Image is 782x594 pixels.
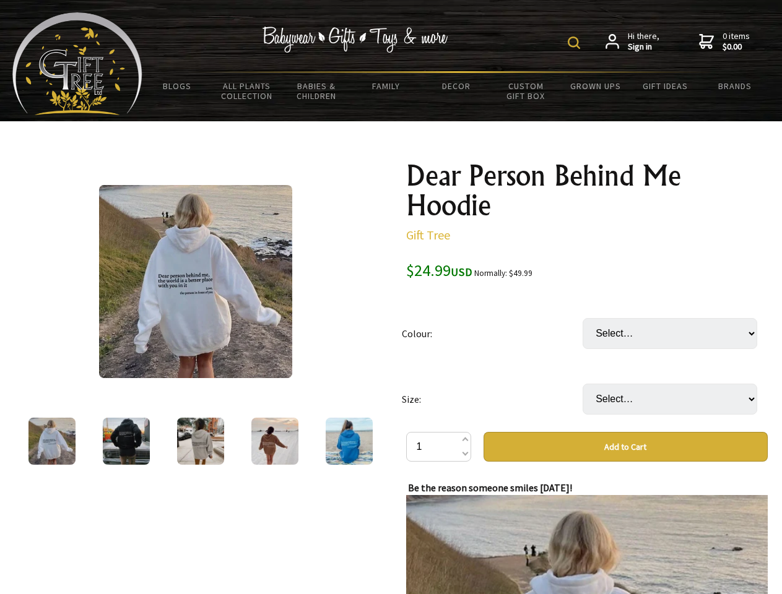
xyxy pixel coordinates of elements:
[451,265,472,279] span: USD
[723,30,750,53] span: 0 items
[560,73,630,99] a: Grown Ups
[474,268,532,278] small: Normally: $49.99
[99,185,292,378] img: Dear Person Behind Me Hoodie
[28,418,76,465] img: Dear Person Behind Me Hoodie
[568,37,580,49] img: product search
[723,41,750,53] strong: $0.00
[177,418,224,465] img: Dear Person Behind Me Hoodie
[630,73,700,99] a: Gift Ideas
[484,432,768,462] button: Add to Cart
[12,12,142,115] img: Babyware - Gifts - Toys and more...
[142,73,212,99] a: BLOGS
[326,418,373,465] img: Dear Person Behind Me Hoodie
[103,418,150,465] img: Dear Person Behind Me Hoodie
[406,161,768,220] h1: Dear Person Behind Me Hoodie
[421,73,491,99] a: Decor
[406,260,472,280] span: $24.99
[700,73,770,99] a: Brands
[352,73,422,99] a: Family
[406,227,450,243] a: Gift Tree
[606,31,659,53] a: Hi there,Sign in
[402,366,583,432] td: Size:
[628,31,659,53] span: Hi there,
[263,27,448,53] img: Babywear - Gifts - Toys & more
[628,41,659,53] strong: Sign in
[282,73,352,109] a: Babies & Children
[212,73,282,109] a: All Plants Collection
[402,301,583,366] td: Colour:
[699,31,750,53] a: 0 items$0.00
[251,418,298,465] img: Dear Person Behind Me Hoodie
[491,73,561,109] a: Custom Gift Box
